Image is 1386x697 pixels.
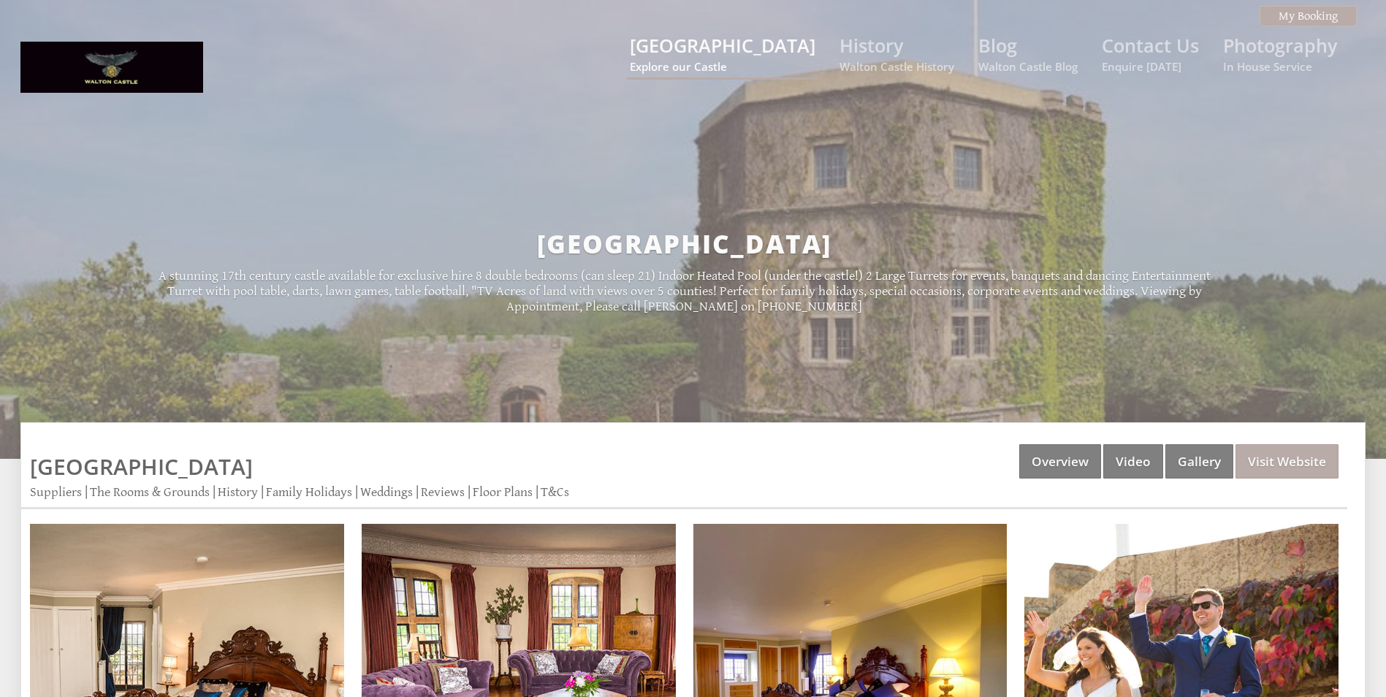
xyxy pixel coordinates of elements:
[473,484,533,500] a: Floor Plans
[218,484,258,500] a: History
[630,59,815,74] small: Explore our Castle
[20,42,203,93] img: Walton Castle
[630,33,815,74] a: [GEOGRAPHIC_DATA]Explore our Castle
[421,484,465,500] a: Reviews
[30,484,82,500] a: Suppliers
[1102,33,1199,74] a: Contact UsEnquire [DATE]
[1235,444,1339,479] a: Visit Website
[541,484,569,500] a: T&Cs
[360,484,413,500] a: Weddings
[1019,444,1101,479] a: Overview
[1165,444,1233,479] a: Gallery
[839,59,954,74] small: Walton Castle History
[1103,444,1163,479] a: Video
[30,452,253,481] a: [GEOGRAPHIC_DATA]
[1223,59,1337,74] small: In House Service
[1260,6,1357,26] a: My Booking
[90,484,210,500] a: The Rooms & Grounds
[978,33,1078,74] a: BlogWalton Castle Blog
[153,268,1216,314] p: A stunning 17th century castle available for exclusive hire 8 double bedrooms (can sleep 21) Indo...
[1102,59,1199,74] small: Enquire [DATE]
[153,226,1216,261] h2: [GEOGRAPHIC_DATA]
[839,33,954,74] a: HistoryWalton Castle History
[1223,33,1337,74] a: PhotographyIn House Service
[266,484,352,500] a: Family Holidays
[978,59,1078,74] small: Walton Castle Blog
